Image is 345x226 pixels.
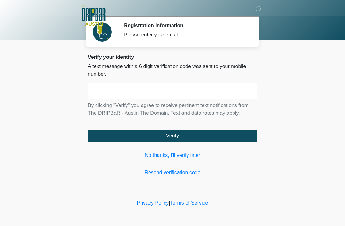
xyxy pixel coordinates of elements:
div: Please enter your email [124,31,248,39]
button: Verify [88,130,257,142]
img: The DRIPBaR - Austin The Domain Logo [81,5,106,26]
a: No thanks, I'll verify later [88,152,257,159]
a: Privacy Policy [137,200,169,206]
p: A text message with a 6 digit verification code was sent to your mobile number. [88,63,257,78]
a: Resend verification code [88,169,257,176]
a: | [169,200,170,206]
p: By clicking "Verify" you agree to receive pertinent text notifications from The DRIPBaR - Austin ... [88,102,257,117]
img: Agent Avatar [93,22,112,42]
a: Terms of Service [170,200,208,206]
h2: Verify your identity [88,54,257,60]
